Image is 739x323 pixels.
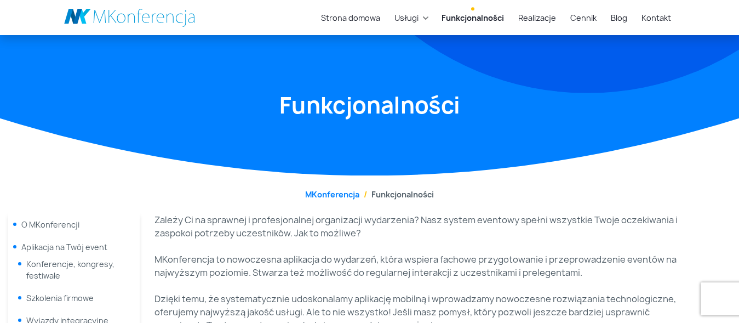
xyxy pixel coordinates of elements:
[21,242,107,252] span: Aplikacja na Twój event
[637,8,675,28] a: Kontakt
[26,293,94,303] a: Szkolenia firmowe
[64,90,675,120] h1: Funkcjonalności
[514,8,560,28] a: Realizacje
[64,189,675,200] nav: breadcrumb
[21,219,79,230] a: O MKonferencji
[154,253,696,279] p: MKonferencja to nowoczesna aplikacja do wydarzeń, która wspiera fachowe przygotowanie i przeprowa...
[26,259,114,281] a: Konferencje, kongresy, festiwale
[606,8,632,28] a: Blog
[437,8,508,28] a: Funkcjonalności
[359,189,434,200] li: Funkcjonalności
[566,8,601,28] a: Cennik
[317,8,385,28] a: Strona domowa
[305,189,359,200] a: MKonferencja
[390,8,423,28] a: Usługi
[154,213,696,240] p: Zależy Ci na sprawnej i profesjonalnej organizacji wydarzenia? Nasz system eventowy spełni wszyst...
